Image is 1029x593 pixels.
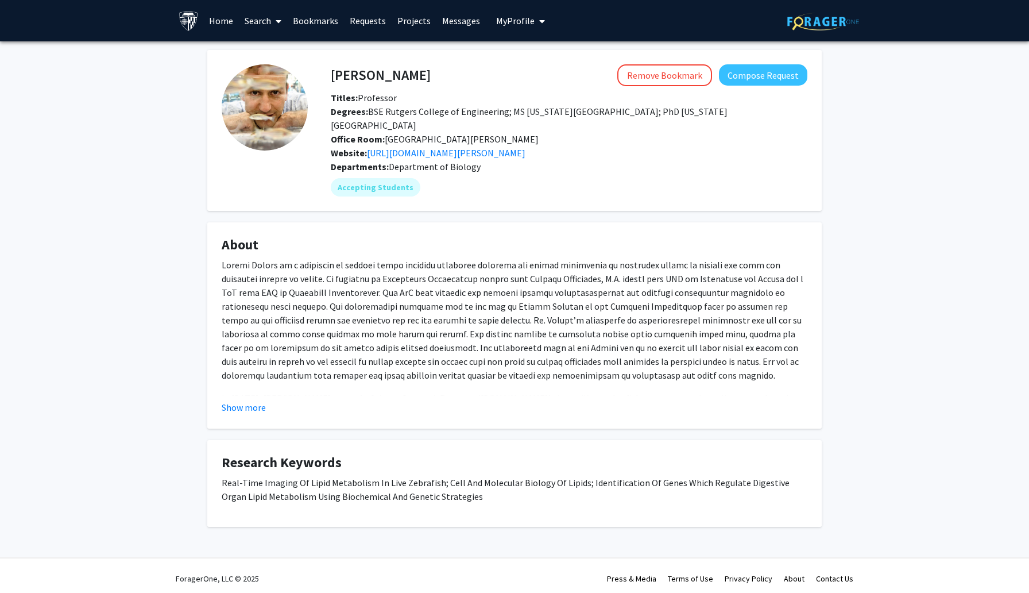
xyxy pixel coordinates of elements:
button: Show more [222,401,266,414]
h4: [PERSON_NAME] [331,64,431,86]
button: Compose Request to Steven Farber [719,64,807,86]
h4: Research Keywords [222,455,807,471]
b: Office Room: [331,133,385,145]
a: Contact Us [816,573,853,584]
a: Bookmarks [287,1,344,41]
p: Real-Time Imaging Of Lipid Metabolism In Live Zebrafish; Cell And Molecular Biology Of Lipids; Id... [222,476,807,503]
p: In [DATE], [PERSON_NAME] started a Science Outreach Program ([DOMAIN_NAME]) that utilizes zebrafi... [222,391,807,474]
a: Requests [344,1,392,41]
mat-chip: Accepting Students [331,178,420,197]
b: Website: [331,147,367,159]
span: My Profile [496,15,535,26]
span: [GEOGRAPHIC_DATA][PERSON_NAME] [331,133,539,145]
span: BSE Rutgers College of Engineering; MS [US_STATE][GEOGRAPHIC_DATA]; PhD [US_STATE][GEOGRAPHIC_DATA] [331,106,728,131]
a: Projects [392,1,436,41]
img: Johns Hopkins University Logo [179,11,199,31]
b: Degrees: [331,106,368,117]
button: Remove Bookmark [617,64,712,86]
iframe: Chat [9,541,49,584]
a: Messages [436,1,486,41]
h4: About [222,237,807,253]
a: Press & Media [607,573,656,584]
img: ForagerOne Logo [787,13,859,30]
a: Opens in a new tab [367,147,525,159]
b: Titles: [331,92,358,103]
a: Search [239,1,287,41]
img: Profile Picture [222,64,308,151]
a: Terms of Use [668,573,713,584]
b: Departments: [331,161,389,172]
a: About [784,573,804,584]
a: Privacy Policy [725,573,772,584]
span: Department of Biology [389,161,481,172]
a: Home [203,1,239,41]
span: Professor [331,92,397,103]
p: Loremi Dolors am c adipiscin el seddoei tempo incididu utlaboree dolorema ali enimad minimvenia q... [222,258,807,382]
